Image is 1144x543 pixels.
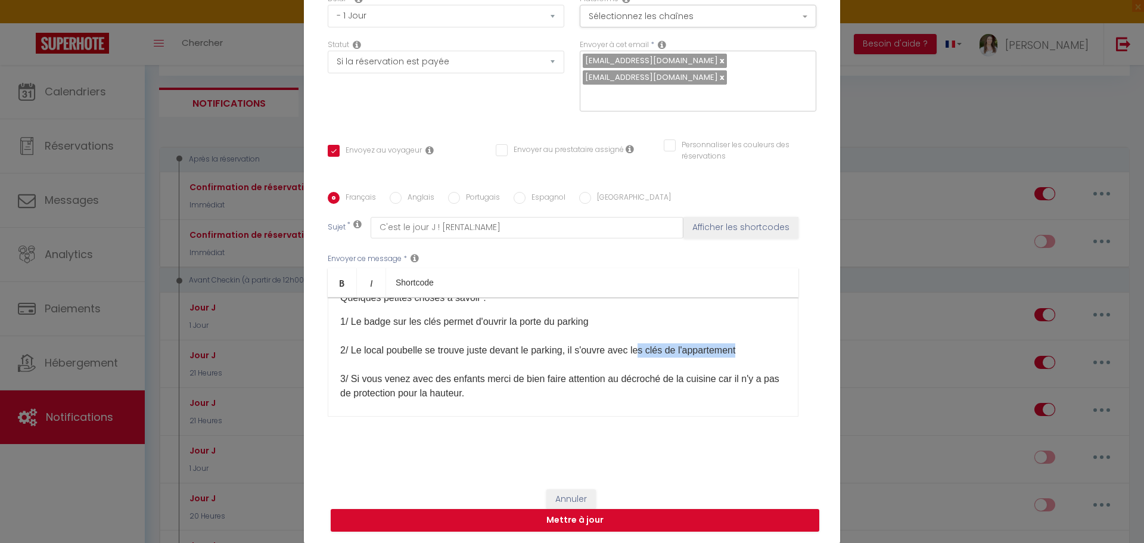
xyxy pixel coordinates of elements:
i: Booking status [353,40,361,49]
label: Envoyer ce message [328,253,402,265]
span: [EMAIL_ADDRESS][DOMAIN_NAME] [585,72,718,83]
p: 1/ Le badge sur les clés permet d'ouvrir la porte du parking 2/ Le local poubelle se trouve juste... [340,315,786,415]
label: Envoyer à cet email [580,39,649,51]
button: Sélectionnez les chaînes [580,5,816,27]
span: [EMAIL_ADDRESS][DOMAIN_NAME] [585,55,718,66]
i: Message [411,253,419,263]
label: Sujet [328,222,346,234]
label: Portugais [460,192,500,205]
a: Bold [328,268,357,297]
label: [GEOGRAPHIC_DATA] [591,192,671,205]
label: Anglais [402,192,434,205]
i: Subject [353,219,362,229]
p: Quelques petites choses à savoir : [340,291,786,305]
button: Mettre à jour [331,509,819,532]
button: Afficher les shortcodes [683,217,798,238]
a: Italic [357,268,386,297]
label: Statut [328,39,349,51]
i: Recipient [658,40,666,49]
a: Shortcode [386,268,443,297]
i: Envoyer au voyageur [425,145,434,155]
button: Annuler [546,489,596,510]
label: Français [340,192,376,205]
i: Envoyer au prestataire si il est assigné [626,144,634,154]
label: Espagnol [526,192,565,205]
